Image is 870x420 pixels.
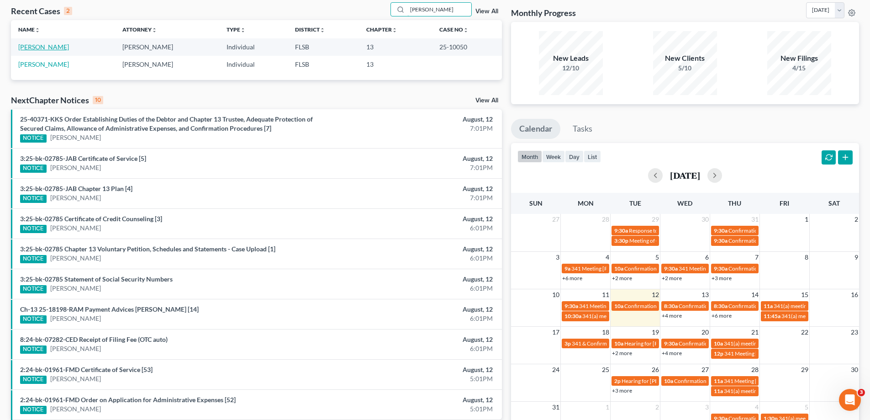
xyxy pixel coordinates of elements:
[767,64,831,73] div: 4/15
[714,377,723,384] span: 11a
[152,27,157,33] i: unfold_more
[20,285,47,293] div: NOTICE
[664,340,678,347] span: 9:30a
[20,406,47,414] div: NOTICE
[712,275,732,282] a: +3 more
[584,150,601,163] button: list
[605,252,610,263] span: 4
[750,327,759,338] span: 21
[551,289,560,300] span: 10
[219,38,288,55] td: Individual
[475,97,498,104] a: View All
[679,303,775,309] span: Confirmation Hearing [PERSON_NAME]
[341,223,493,233] div: 6:01PM
[612,350,632,356] a: +2 more
[511,119,560,139] a: Calendar
[517,150,542,163] button: month
[679,265,753,272] span: 341 Meeting [PERSON_NAME]
[564,119,601,139] a: Tasks
[714,303,728,309] span: 8:30a
[20,346,47,354] div: NOTICE
[20,275,173,283] a: 3:25-bk-02785 Statement of Social Security Numbers
[578,199,594,207] span: Mon
[11,5,72,16] div: Recent Cases
[341,344,493,353] div: 6:01PM
[565,150,584,163] button: day
[288,38,359,55] td: FLSB
[614,377,621,384] span: 2p
[359,56,432,73] td: 13
[564,303,578,309] span: 9:30a
[20,335,168,343] a: 8:24-bk-07282-CED Receipt of Filing Fee (OTC auto)
[651,364,660,375] span: 26
[662,275,682,282] a: +2 more
[122,26,157,33] a: Attorneyunfold_more
[20,165,47,173] div: NOTICE
[754,402,759,413] span: 4
[475,8,498,15] a: View All
[579,303,653,309] span: 341 Meeting [PERSON_NAME]
[624,265,720,272] span: Confirmation hearing [PERSON_NAME]
[839,389,861,411] iframe: Intercom live chat
[712,312,732,319] a: +6 more
[20,225,47,233] div: NOTICE
[804,252,809,263] span: 8
[629,227,740,234] span: Response to TST's Objection [PERSON_NAME]
[551,214,560,225] span: 27
[93,96,103,104] div: 10
[601,289,610,300] span: 11
[629,199,641,207] span: Tue
[670,170,700,180] h2: [DATE]
[18,60,69,68] a: [PERSON_NAME]
[572,340,683,347] span: 341 & Confirmation Hearing [PERSON_NAME]
[651,289,660,300] span: 12
[664,303,678,309] span: 8:30a
[714,350,723,357] span: 12p
[701,327,710,338] span: 20
[571,265,645,272] span: 341 Meeting [PERSON_NAME]
[359,38,432,55] td: 13
[551,364,560,375] span: 24
[341,314,493,323] div: 6:01PM
[651,327,660,338] span: 19
[653,53,717,64] div: New Clients
[341,115,493,124] div: August, 12
[20,366,153,373] a: 2:24-bk-01961-FMD Certificate of Service [53]
[341,365,493,374] div: August, 12
[724,340,812,347] span: 341(a) meeting for [PERSON_NAME]
[780,199,789,207] span: Fri
[754,252,759,263] span: 7
[850,327,859,338] span: 23
[288,56,359,73] td: FLSB
[50,314,101,323] a: [PERSON_NAME]
[20,315,47,324] div: NOTICE
[664,265,678,272] span: 9:30a
[724,388,812,394] span: 341(a) meeting for [PERSON_NAME]
[50,254,101,263] a: [PERSON_NAME]
[551,327,560,338] span: 17
[701,214,710,225] span: 30
[341,214,493,223] div: August, 12
[341,184,493,193] div: August, 12
[115,38,219,55] td: [PERSON_NAME]
[804,214,809,225] span: 1
[20,215,162,223] a: 3:25-bk-02785 Certificate of Credit Counseling [3]
[767,53,831,64] div: New Filings
[612,275,632,282] a: +2 more
[341,374,493,383] div: 5:01PM
[714,265,728,272] span: 9:30a
[854,252,859,263] span: 9
[407,3,471,16] input: Search by name...
[654,402,660,413] span: 2
[601,327,610,338] span: 18
[728,303,824,309] span: Confirmation hearing [PERSON_NAME]
[20,255,47,263] div: NOTICE
[240,27,246,33] i: unfold_more
[701,364,710,375] span: 27
[50,374,101,383] a: [PERSON_NAME]
[800,327,809,338] span: 22
[564,265,570,272] span: 9a
[858,389,865,396] span: 3
[551,402,560,413] span: 31
[64,7,72,15] div: 2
